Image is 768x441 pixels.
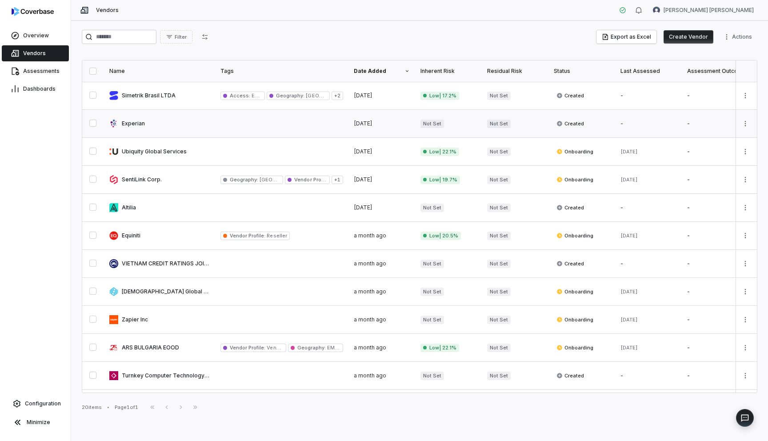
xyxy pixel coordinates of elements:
[354,260,386,267] span: a month ago
[230,345,265,351] span: Vendor Profile :
[556,288,593,295] span: Onboarding
[487,92,511,100] span: Not Set
[487,260,511,268] span: Not Set
[96,7,119,14] span: Vendors
[25,400,61,407] span: Configuration
[115,404,138,411] div: Page 1 of 1
[687,68,743,75] div: Assessment Outcome
[175,34,187,40] span: Filter
[487,232,511,240] span: Not Set
[487,344,511,352] span: Not Set
[220,68,343,75] div: Tags
[2,81,69,97] a: Dashboards
[620,176,638,183] span: [DATE]
[738,229,752,242] button: More actions
[487,176,511,184] span: Not Set
[2,45,69,61] a: Vendors
[420,92,459,100] span: Low | 17.2%
[250,92,284,99] span: Experian data
[258,176,312,183] span: [GEOGRAPHIC_DATA]
[82,404,102,411] div: 20 items
[294,176,330,183] span: Vendor Profile :
[738,285,752,298] button: More actions
[556,372,584,379] span: Created
[556,260,584,267] span: Created
[620,289,638,295] span: [DATE]
[332,176,343,184] span: + 1
[620,317,638,323] span: [DATE]
[420,120,444,128] span: Not Set
[487,372,511,380] span: Not Set
[23,50,46,57] span: Vendors
[682,82,748,110] td: -
[738,257,752,270] button: More actions
[420,68,476,75] div: Inherent Risk
[738,145,752,158] button: More actions
[648,4,759,17] button: Saketh Reddy Regatte avatar[PERSON_NAME] [PERSON_NAME]
[354,120,372,127] span: [DATE]
[682,250,748,278] td: -
[615,250,682,278] td: -
[682,362,748,390] td: -
[12,7,54,16] img: logo-D7KZi-bG.svg
[2,28,69,44] a: Overview
[556,148,593,155] span: Onboarding
[23,85,56,92] span: Dashboards
[354,92,372,99] span: [DATE]
[556,120,584,127] span: Created
[738,117,752,130] button: More actions
[556,92,584,99] span: Created
[664,30,713,44] button: Create Vendor
[276,92,304,99] span: Geography :
[487,316,511,324] span: Not Set
[653,7,660,14] img: Saketh Reddy Regatte avatar
[615,194,682,222] td: -
[354,344,386,351] span: a month ago
[354,288,386,295] span: a month ago
[354,176,372,183] span: [DATE]
[615,362,682,390] td: -
[420,344,459,352] span: Low | 22.1%
[682,222,748,250] td: -
[738,341,752,354] button: More actions
[738,173,752,186] button: More actions
[420,204,444,212] span: Not Set
[420,288,444,296] span: Not Set
[420,316,444,324] span: Not Set
[556,344,593,351] span: Onboarding
[556,232,593,239] span: Onboarding
[160,30,192,44] button: Filter
[682,278,748,306] td: -
[738,89,752,102] button: More actions
[354,316,386,323] span: a month ago
[4,413,67,431] button: Minimize
[738,201,752,214] button: More actions
[354,148,372,155] span: [DATE]
[420,232,461,240] span: Low | 20.5%
[332,92,343,100] span: + 2
[682,334,748,362] td: -
[682,194,748,222] td: -
[23,32,49,39] span: Overview
[230,92,250,99] span: Access :
[487,204,511,212] span: Not Set
[615,82,682,110] td: -
[664,7,754,14] span: [PERSON_NAME] [PERSON_NAME]
[556,204,584,211] span: Created
[27,419,50,426] span: Minimize
[420,148,459,156] span: Low | 22.1%
[738,369,752,382] button: More actions
[682,110,748,138] td: -
[615,390,682,418] td: -
[682,306,748,334] td: -
[420,260,444,268] span: Not Set
[230,233,265,239] span: Vendor Profile :
[487,148,511,156] span: Not Set
[682,390,748,418] td: -
[487,68,543,75] div: Residual Risk
[230,176,258,183] span: Geography :
[354,372,386,379] span: a month ago
[265,233,287,239] span: Reseller
[354,204,372,211] span: [DATE]
[2,63,69,79] a: Assessments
